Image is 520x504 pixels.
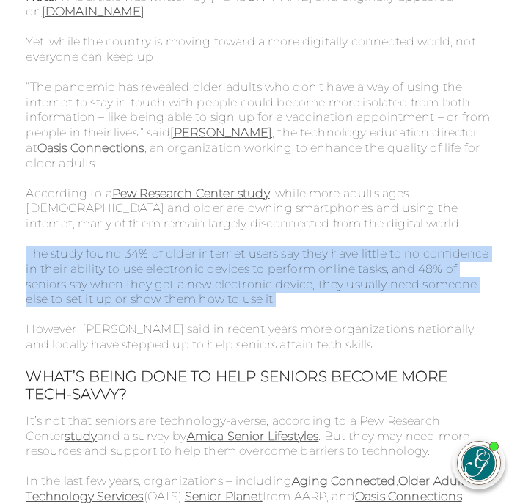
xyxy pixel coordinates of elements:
[170,125,272,139] a: [PERSON_NAME]
[187,429,319,443] a: Amica Senior Lifestyles
[112,186,270,200] a: Pew Research Center study
[26,186,494,246] p: According to a , while more adults ages [DEMOGRAPHIC_DATA] and older are owning smartphones and u...
[26,34,494,80] p: Yet, while the country is moving toward a more digitally connected world, not everyone can keep up.
[26,368,494,403] h2: What’s being done to help seniors become more tech-savvy?
[65,429,97,443] a: study
[26,246,494,322] p: The study found 34% of older internet users say they have little to no confidence in their abilit...
[458,442,500,484] img: avatar
[26,474,470,503] a: Older Adults Technology Services
[37,141,144,155] a: Oasis Connections
[26,414,494,474] p: It’s not that seniors are technology-averse, according to a Pew Research Center and a survey by ....
[26,322,494,368] p: However, [PERSON_NAME] said in recent years more organizations nationally and locally have steppe...
[355,489,462,503] a: Oasis Connections
[292,474,395,488] a: Aging Connected
[185,489,263,503] a: Senior Planet
[26,80,494,186] p: “The pandemic has revealed older adults who don’t have a way of using the internet to stay in tou...
[42,4,144,18] a: [DOMAIN_NAME]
